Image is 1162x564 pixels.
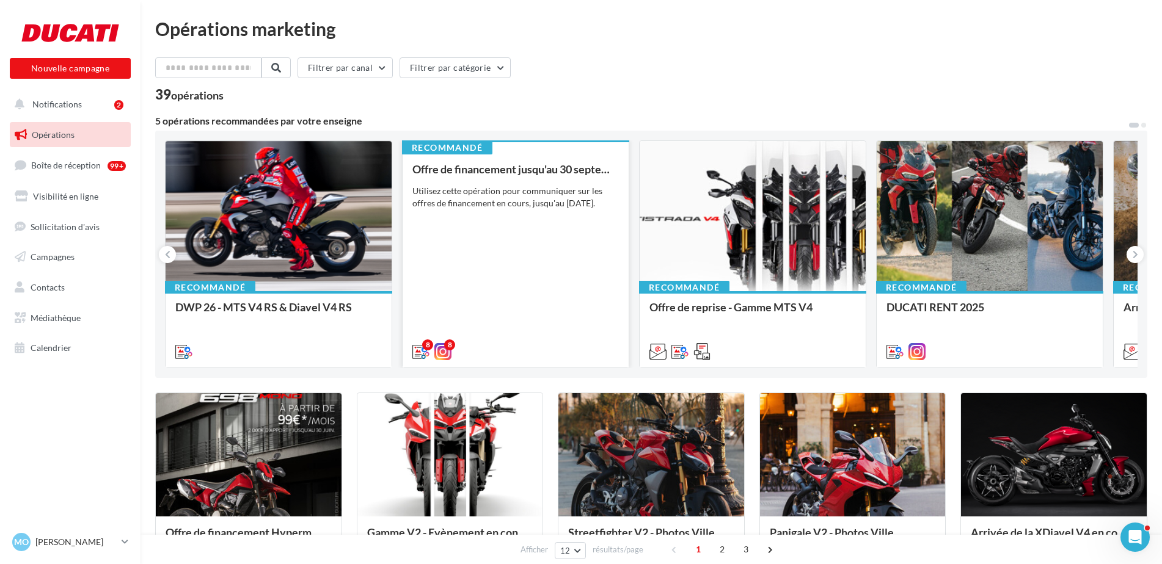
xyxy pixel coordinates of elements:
span: Sollicitation d'avis [31,221,100,231]
span: 2 [712,540,732,559]
div: opérations [171,90,224,101]
div: Streetfighter V2 - Photos Ville [568,526,734,551]
div: DWP 26 - MTS V4 RS & Diavel V4 RS [175,301,382,325]
div: DUCATI RENT 2025 [886,301,1093,325]
span: Calendrier [31,342,71,353]
a: Calendrier [7,335,133,361]
div: Opérations marketing [155,20,1147,38]
div: 5 opérations recommandées par votre enseigne [155,116,1128,126]
a: Campagnes [7,244,133,270]
div: Recommandé [876,281,967,294]
div: Utilisez cette opération pour communiquer sur les offres de financement en cours, jusqu'au [DATE]. [412,185,619,209]
div: Recommandé [165,281,255,294]
div: Offre de financement jusqu'au 30 septembre [412,163,619,175]
span: Opérations [32,129,75,140]
span: 12 [560,546,571,555]
span: Visibilité en ligne [33,191,98,201]
span: Mo [14,536,29,548]
button: Filtrer par catégorie [400,57,511,78]
button: Notifications 2 [7,92,128,117]
span: Notifications [32,99,82,109]
div: 39 [155,88,224,101]
div: Recommandé [639,281,729,294]
div: Panigale V2 - Photos Ville [770,526,936,551]
span: résultats/page [593,544,643,555]
div: Offre de reprise - Gamme MTS V4 [649,301,856,325]
p: [PERSON_NAME] [35,536,117,548]
a: Sollicitation d'avis [7,214,133,240]
div: 2 [114,100,123,110]
button: 12 [555,542,586,559]
div: Recommandé [402,141,492,154]
span: Médiathèque [31,313,81,323]
a: Contacts [7,275,133,300]
button: Nouvelle campagne [10,58,131,79]
a: Opérations [7,122,133,148]
a: Boîte de réception99+ [7,152,133,178]
button: Filtrer par canal [298,57,393,78]
div: 8 [444,339,455,350]
div: Arrivée de la XDiavel V4 en concession [971,526,1137,551]
span: Boîte de réception [31,160,101,170]
a: Médiathèque [7,305,133,331]
a: Mo [PERSON_NAME] [10,530,131,554]
div: Offre de financement Hypermotard 698 Mono [166,526,332,551]
a: Visibilité en ligne [7,184,133,209]
span: Campagnes [31,251,75,262]
span: 1 [689,540,708,559]
span: 3 [736,540,756,559]
div: Gamme V2 - Evènement en concession [367,526,533,551]
iframe: Intercom live chat [1120,522,1150,552]
span: Afficher [521,544,548,555]
div: 8 [422,339,433,350]
span: Contacts [31,282,65,292]
div: 99+ [108,161,126,171]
